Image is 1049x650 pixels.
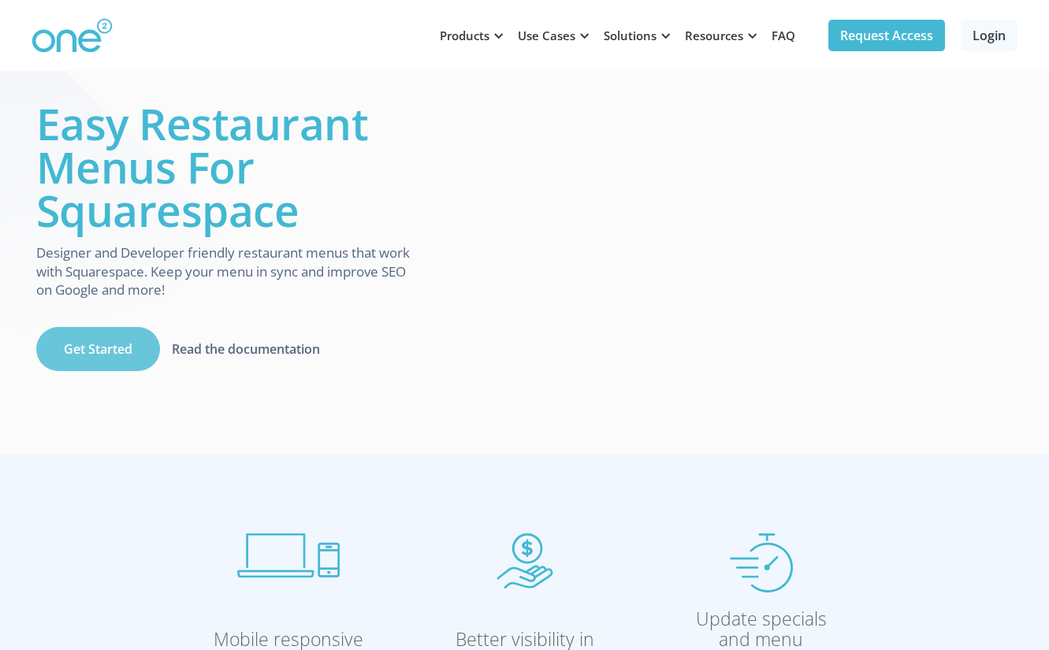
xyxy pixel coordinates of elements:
[440,28,489,43] div: Products
[36,327,160,371] a: Get Started
[518,28,575,43] div: Use Cases
[762,12,805,59] a: FAQ
[961,20,1017,51] a: Login
[172,340,320,358] a: Read the documentation
[32,18,113,54] img: One2 Logo
[549,112,990,360] iframe: Wistia, Inc. embed
[685,28,743,43] div: Resources
[36,243,422,299] p: Designer and Developer friendly restaurant menus that work with Squarespace. Keep your menu in sy...
[604,28,657,43] div: Solutions
[828,20,945,51] a: Request Access
[36,102,501,232] h1: Easy Restaurant Menus For Squarespace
